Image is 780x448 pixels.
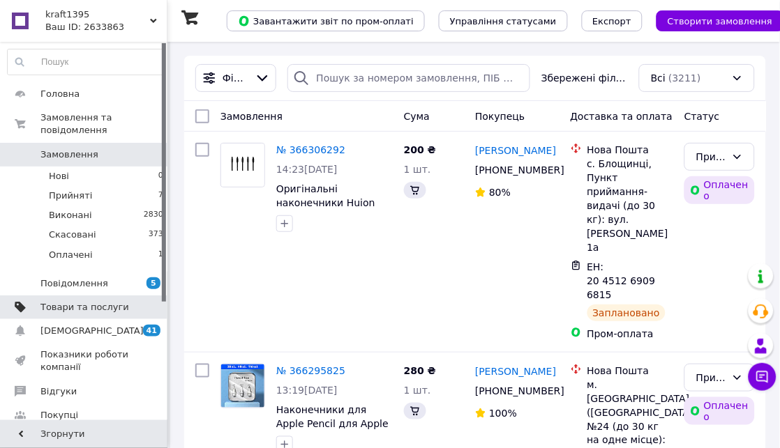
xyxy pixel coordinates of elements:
[158,190,163,202] span: 7
[220,111,283,122] span: Замовлення
[696,370,726,385] div: Прийнято
[40,301,129,314] span: Товари та послуги
[276,164,338,175] span: 14:23[DATE]
[221,364,264,408] img: Фото товару
[40,277,108,290] span: Повідомлення
[684,176,755,204] div: Оплачено
[668,72,701,84] span: (3211)
[749,363,777,391] button: Чат з покупцем
[49,190,92,202] span: Прийняті
[49,209,92,222] span: Виконані
[472,381,550,401] div: [PHONE_NUMBER]
[220,143,265,187] a: Фото товару
[684,397,755,425] div: Оплачено
[404,111,430,122] span: Cума
[287,64,530,92] input: Пошук за номером замовлення, ПІБ покупця, номером телефону, Email, номером накладної
[475,364,556,378] a: [PERSON_NAME]
[276,365,345,376] a: № 366295825
[276,385,338,396] span: 13:19[DATE]
[439,10,568,31] button: Управління статусами
[587,364,674,378] div: Нова Пошта
[45,8,150,21] span: kraft1395
[587,261,659,300] span: ЕН: 20 4512 6909 6815
[489,187,511,198] span: 80%
[587,157,674,254] div: с. Блощинці, Пункт приймання-видачі (до 30 кг): вул. [PERSON_NAME] 1а
[475,144,556,157] a: [PERSON_NAME]
[143,325,160,337] span: 41
[45,21,167,33] div: Ваш ID: 2633863
[276,183,375,222] a: Оригінальні наконечники Huion PW100/PW201
[40,385,77,398] span: Відгуки
[220,364,265,408] a: Фото товару
[158,249,163,261] span: 1
[404,365,436,376] span: 280 ₴
[489,408,517,419] span: 100%
[40,348,129,373] span: Показники роботи компанії
[49,229,96,241] span: Скасовані
[40,325,144,337] span: [DEMOGRAPHIC_DATA]
[684,111,720,122] span: Статус
[49,170,69,183] span: Нові
[40,409,78,422] span: Покупці
[158,170,163,183] span: 0
[8,49,164,75] input: Пошук
[571,111,673,122] span: Доставка та оплата
[144,209,163,222] span: 2830
[227,10,425,31] button: Завантажити звіт по пром-оплаті
[223,71,249,85] span: Фільтри
[450,16,557,26] span: Управління статусами
[40,148,98,161] span: Замовлення
[541,71,628,85] span: Збережені фільтри:
[651,71,666,85] span: Всі
[472,160,550,180] div: [PHONE_NUMBER]
[49,249,93,261] span: Оплачені
[404,144,436,155] span: 200 ₴
[475,111,525,122] span: Покупець
[238,15,414,27] span: Завантажити звіт по пром-оплаті
[668,16,773,26] span: Створити замовлення
[276,144,345,155] a: № 366306292
[149,229,163,241] span: 373
[582,10,643,31] button: Експорт
[404,164,431,175] span: 1 шт.
[587,327,674,341] div: Пром-оплата
[587,304,666,321] div: Заплановано
[40,88,80,100] span: Головна
[404,385,431,396] span: 1 шт.
[221,144,264,187] img: Фото товару
[40,111,167,137] span: Замовлення та повідомлення
[587,143,674,157] div: Нова Пошта
[696,149,726,164] div: Прийнято
[593,16,632,26] span: Експорт
[147,277,160,289] span: 5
